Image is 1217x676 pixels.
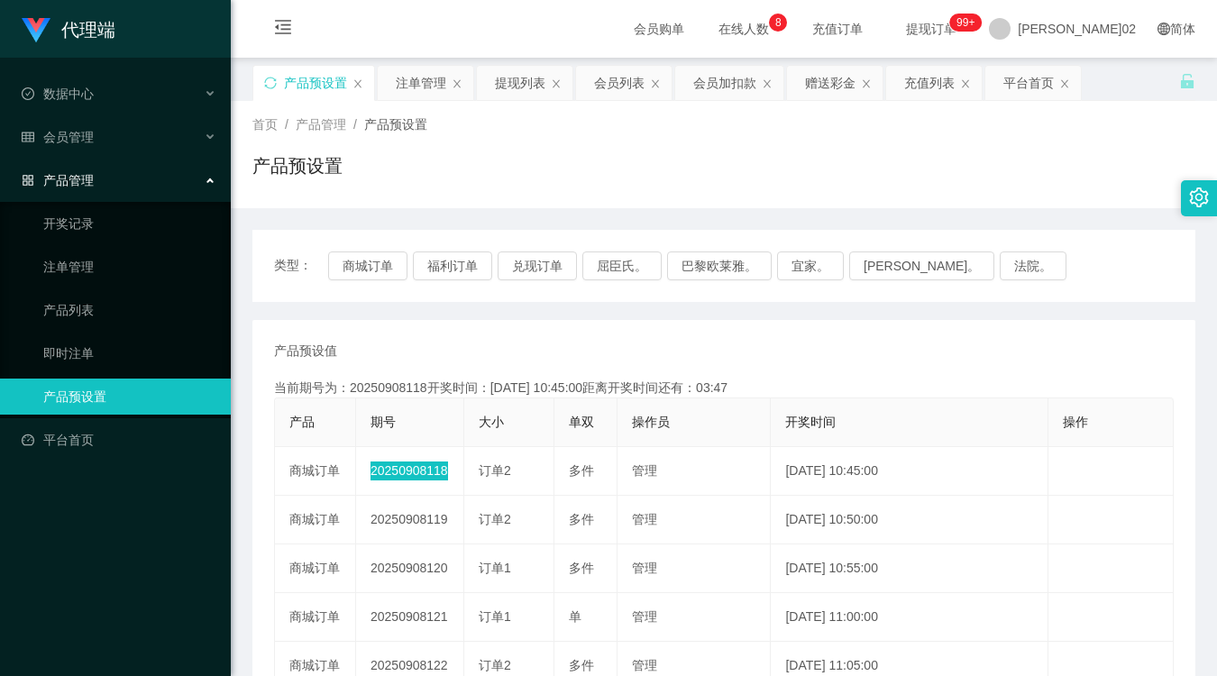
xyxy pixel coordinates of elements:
button: 商城订单 [328,251,407,280]
a: 产品预设置 [43,379,216,415]
span: 产品管理 [296,117,346,132]
span: 产品预设置 [364,117,427,132]
div: 赠送彩金 [805,66,856,100]
div: 会员列表 [594,66,645,100]
button: 兑现订单 [498,251,577,280]
td: 20250908119 [356,496,464,544]
td: 管理 [618,496,771,544]
span: 期号 [371,415,396,429]
span: 多件 [569,512,594,526]
span: 订单1 [479,561,511,575]
button: [PERSON_NAME]。 [849,251,994,280]
i: 图标： 关闭 [452,78,462,89]
i: 图标： global [1158,23,1170,35]
span: 类型： [274,251,328,280]
font: 在线人数 [718,22,769,36]
td: [DATE] 10:55:00 [771,544,1048,593]
i: 图标： 关闭 [551,78,562,89]
font: 数据中心 [43,87,94,101]
span: 订单1 [479,609,511,624]
td: 20250908120 [356,544,464,593]
i: 图标： 关闭 [960,78,971,89]
div: 产品预设置 [284,66,347,100]
div: 会员加扣款 [693,66,756,100]
a: 注单管理 [43,249,216,285]
td: 商城订单 [275,496,356,544]
span: 大小 [479,415,504,429]
td: 商城订单 [275,447,356,496]
button: 宜家。 [777,251,844,280]
td: 管理 [618,544,771,593]
span: 产品 [289,415,315,429]
font: 会员管理 [43,130,94,144]
span: 产品预设值 [274,342,337,361]
div: 注单管理 [396,66,446,100]
span: 操作员 [632,415,670,429]
span: 订单2 [479,658,511,672]
i: 图标： 关闭 [861,78,872,89]
td: [DATE] 10:45:00 [771,447,1048,496]
div: 提现列表 [495,66,545,100]
a: 产品列表 [43,292,216,328]
font: 提现订单 [906,22,956,36]
a: 即时注单 [43,335,216,371]
span: 多件 [569,463,594,478]
i: 图标： 解锁 [1179,73,1195,89]
td: 管理 [618,593,771,642]
img: logo.9652507e.png [22,18,50,43]
span: 单 [569,609,581,624]
div: 充值列表 [904,66,955,100]
i: 图标： menu-fold [252,1,314,59]
i: 图标： 关闭 [352,78,363,89]
span: 多件 [569,658,594,672]
i: 图标： table [22,131,34,143]
td: 20250908118 [356,447,464,496]
i: 图标： 关闭 [1059,78,1070,89]
span: 订单2 [479,463,511,478]
span: 多件 [569,561,594,575]
span: 单双 [569,415,594,429]
font: 简体 [1170,22,1195,36]
span: 操作 [1063,415,1088,429]
div: 当前期号为：20250908118开奖时间：[DATE] 10:45:00距离开奖时间还有：03:47 [274,379,1174,397]
font: 充值订单 [812,22,863,36]
p: 8 [775,14,782,32]
h1: 产品预设置 [252,152,343,179]
i: 图标： check-circle-o [22,87,34,100]
td: [DATE] 10:50:00 [771,496,1048,544]
i: 图标： 设置 [1189,187,1209,207]
span: 首页 [252,117,278,132]
button: 福利订单 [413,251,492,280]
span: / [353,117,357,132]
button: 屈臣氏。 [582,251,662,280]
td: [DATE] 11:00:00 [771,593,1048,642]
h1: 代理端 [61,1,115,59]
a: 代理端 [22,22,115,36]
button: 法院。 [1000,251,1066,280]
td: 管理 [618,447,771,496]
i: 图标： AppStore-O [22,174,34,187]
span: 订单2 [479,512,511,526]
td: 商城订单 [275,544,356,593]
i: 图标： 关闭 [762,78,773,89]
button: 巴黎欧莱雅。 [667,251,772,280]
a: 开奖记录 [43,206,216,242]
td: 商城订单 [275,593,356,642]
sup: 8 [769,14,787,32]
sup: 1111 [949,14,982,32]
span: 开奖时间 [785,415,836,429]
font: 产品管理 [43,173,94,187]
a: 图标： 仪表板平台首页 [22,422,216,458]
td: 20250908121 [356,593,464,642]
span: / [285,117,288,132]
i: 图标： 同步 [264,77,277,89]
div: 平台首页 [1003,66,1054,100]
i: 图标： 关闭 [650,78,661,89]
